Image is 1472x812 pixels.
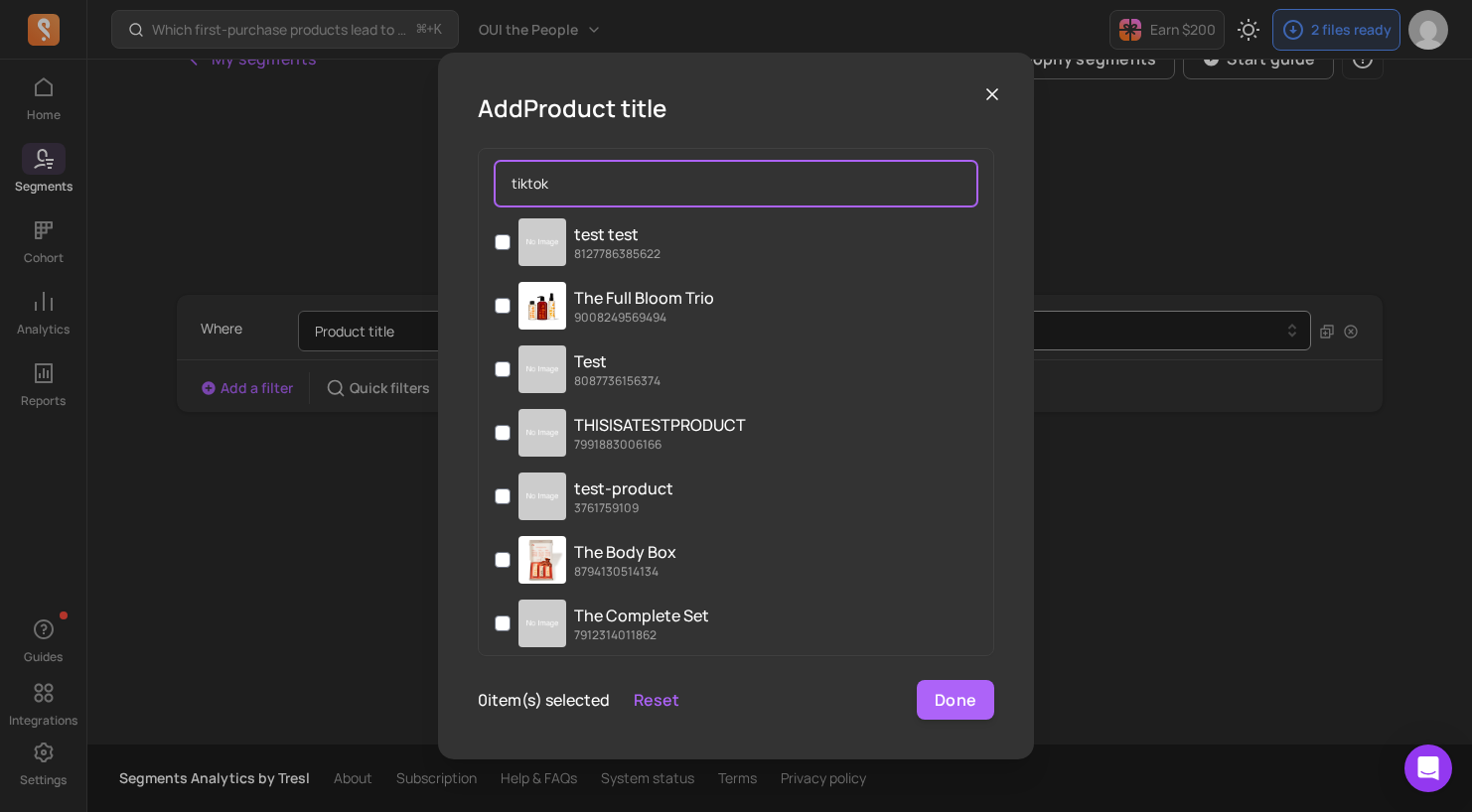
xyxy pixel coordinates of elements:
input: THISISATESTPRODUCTTHISISATESTPRODUCT7991883006166 [495,425,511,441]
p: THISISATESTPRODUCT [574,413,746,437]
p: test-product [574,476,673,500]
input: The Body BoxThe Body Box8794130514134 [495,552,511,568]
input: test-producttest-product3761759109 [495,488,511,504]
img: test-product [518,473,566,520]
p: The Body Box [574,540,676,564]
p: 7991883006166 [574,437,746,453]
img: Test [518,345,566,393]
button: Reset [634,688,679,712]
p: 9008249569494 [574,310,714,326]
h3: Add Product title [478,92,994,124]
button: Done [917,680,994,720]
img: The Body Box [518,536,566,584]
p: 3761759109 [574,500,673,516]
p: test test [574,222,661,246]
p: 8127786385622 [574,246,661,262]
p: 7912314011862 [574,627,709,643]
p: The Full Bloom Trio [574,286,714,310]
img: test test [518,218,566,266]
p: Test [574,349,661,373]
input: The Complete SetThe Complete Set7912314011862 [495,615,511,631]
input: Search... [495,161,977,206]
img: The Full Bloom Trio [518,282,566,330]
input: TestTest8087736156374 [495,361,511,377]
img: The Complete Set [518,600,566,647]
div: Open Intercom Messenger [1404,744,1452,792]
p: 0 item(s) selected [478,688,610,712]
p: 8794130514134 [574,564,676,580]
input: The Full Bloom TrioThe Full Bloom Trio9008249569494 [495,298,511,314]
p: The Complete Set [574,604,709,627]
input: test testtest test8127786385622 [495,234,511,250]
p: 8087736156374 [574,373,661,389]
img: THISISATESTPRODUCT [518,409,566,457]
